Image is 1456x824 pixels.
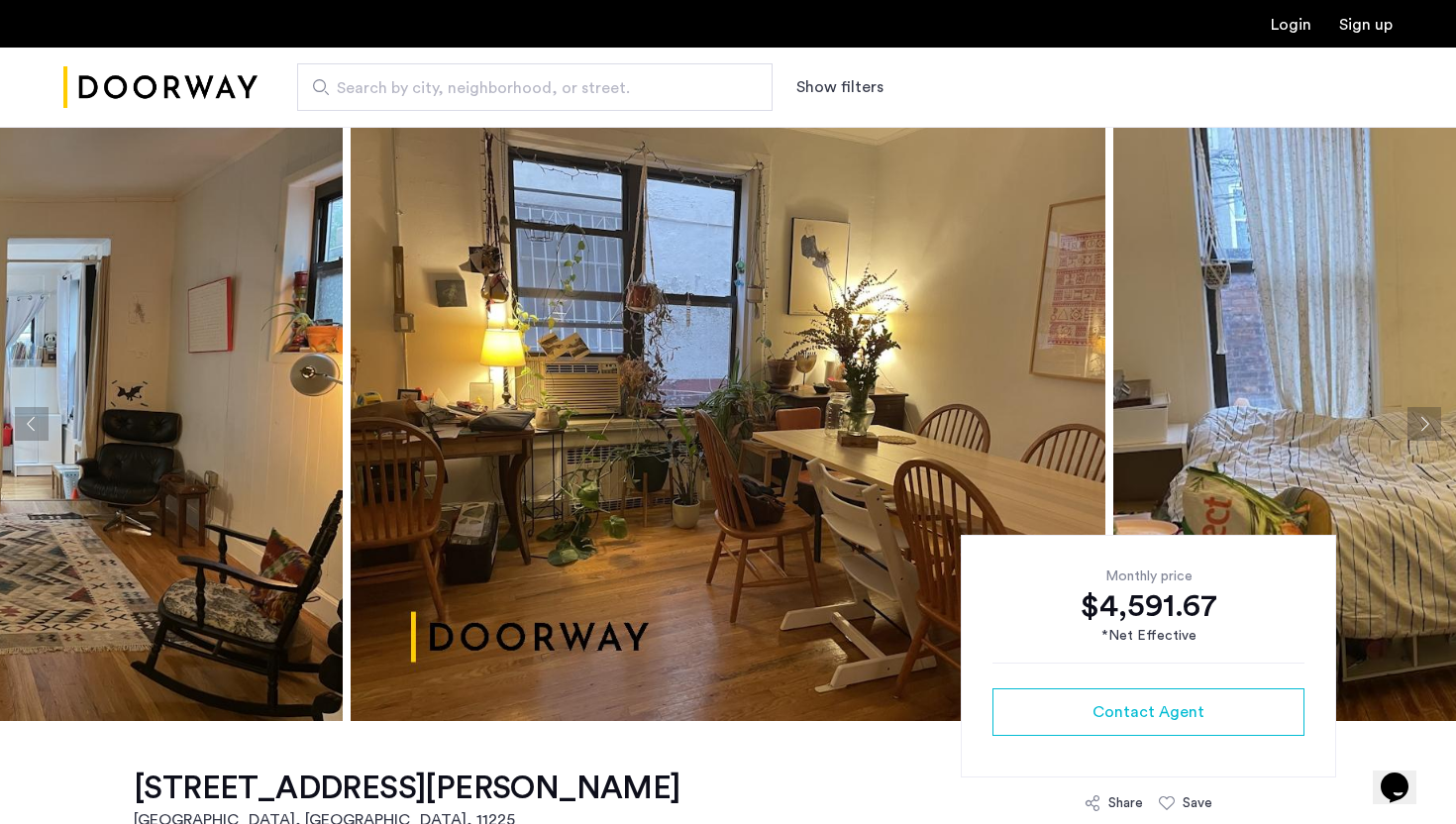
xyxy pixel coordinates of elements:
button: Next apartment [1407,407,1441,441]
a: Login [1271,17,1311,33]
span: Contact Agent [1092,700,1204,724]
a: Registration [1339,17,1393,33]
div: $4,591.67 [992,586,1304,626]
button: Previous apartment [15,407,49,441]
button: Show or hide filters [796,75,884,99]
div: Monthly price [992,566,1304,586]
span: Search by city, neighborhood, or street. [337,76,717,100]
div: Save [1183,793,1212,813]
div: Share [1108,793,1143,813]
button: button [992,688,1304,736]
img: logo [63,51,258,125]
input: Apartment Search [297,63,773,111]
h1: [STREET_ADDRESS][PERSON_NAME] [134,769,680,808]
iframe: chat widget [1373,745,1436,804]
div: *Net Effective [992,626,1304,647]
a: Cazamio Logo [63,51,258,125]
img: apartment [351,127,1105,721]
